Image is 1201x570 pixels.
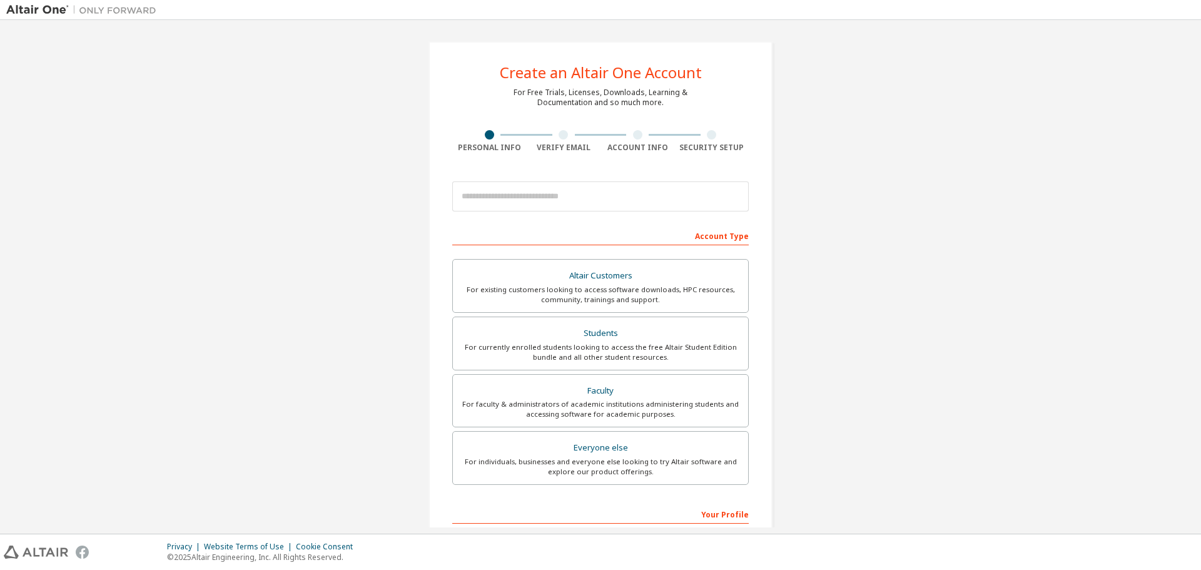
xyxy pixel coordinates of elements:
[460,457,741,477] div: For individuals, businesses and everyone else looking to try Altair software and explore our prod...
[204,542,296,552] div: Website Terms of Use
[452,504,749,524] div: Your Profile
[460,399,741,419] div: For faculty & administrators of academic institutions administering students and accessing softwa...
[167,542,204,552] div: Privacy
[675,143,749,153] div: Security Setup
[76,546,89,559] img: facebook.svg
[460,325,741,342] div: Students
[600,143,675,153] div: Account Info
[500,65,702,80] div: Create an Altair One Account
[167,552,360,562] p: © 2025 Altair Engineering, Inc. All Rights Reserved.
[460,267,741,285] div: Altair Customers
[514,88,687,108] div: For Free Trials, Licenses, Downloads, Learning & Documentation and so much more.
[527,143,601,153] div: Verify Email
[460,439,741,457] div: Everyone else
[460,285,741,305] div: For existing customers looking to access software downloads, HPC resources, community, trainings ...
[452,143,527,153] div: Personal Info
[452,225,749,245] div: Account Type
[6,4,163,16] img: Altair One
[460,382,741,400] div: Faculty
[296,542,360,552] div: Cookie Consent
[460,342,741,362] div: For currently enrolled students looking to access the free Altair Student Edition bundle and all ...
[4,546,68,559] img: altair_logo.svg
